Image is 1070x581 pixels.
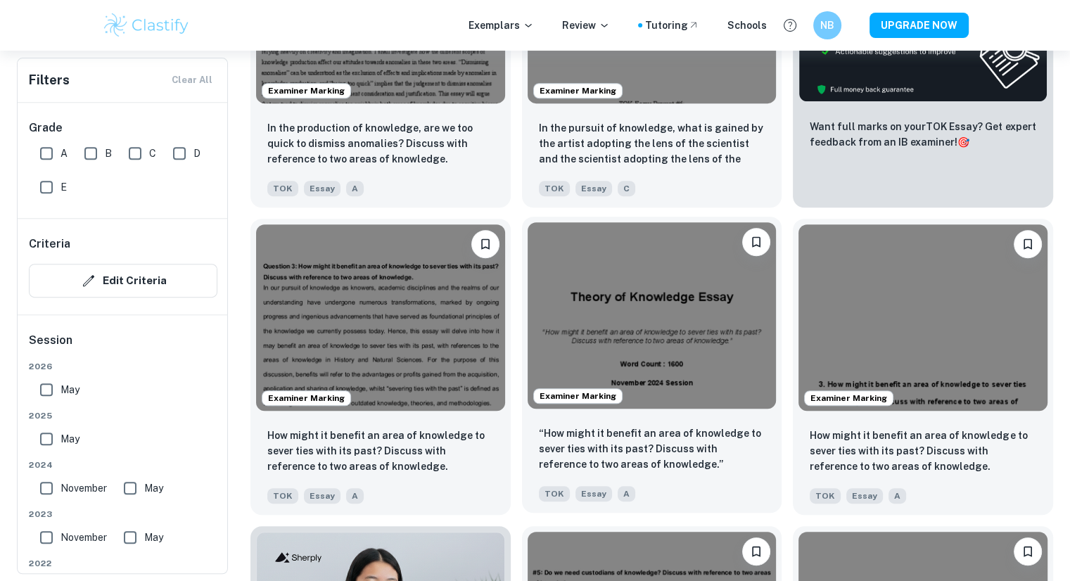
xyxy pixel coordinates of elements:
[846,488,883,504] span: Essay
[149,146,156,161] span: C
[102,11,191,39] img: Clastify logo
[742,537,770,566] button: Bookmark
[810,488,841,504] span: TOK
[60,530,107,545] span: November
[778,13,802,37] button: Help and Feedback
[793,219,1053,515] a: Examiner MarkingBookmarkHow might it benefit an area of knowledge to sever ties with its past? Di...
[29,236,70,253] h6: Criteria
[889,488,906,504] span: A
[870,13,969,38] button: UPGRADE NOW
[262,392,350,404] span: Examiner Marking
[805,392,893,404] span: Examiner Marking
[1014,230,1042,258] button: Bookmark
[60,431,79,447] span: May
[346,488,364,504] span: A
[267,428,494,474] p: How might it benefit an area of knowledge to sever ties with its past? Discuss with reference to ...
[29,557,217,570] span: 2022
[471,230,499,258] button: Bookmark
[256,224,505,411] img: TOK Essay example thumbnail: How might it benefit an area of knowledg
[29,508,217,521] span: 2023
[575,181,612,196] span: Essay
[193,146,200,161] span: D
[304,181,340,196] span: Essay
[957,136,969,148] span: 🎯
[262,84,350,97] span: Examiner Marking
[144,480,163,496] span: May
[144,530,163,545] span: May
[534,390,622,402] span: Examiner Marking
[250,219,511,515] a: Examiner MarkingBookmarkHow might it benefit an area of knowledge to sever ties with its past? Di...
[810,428,1036,474] p: How might it benefit an area of knowledge to sever ties with its past? Discuss with reference to ...
[575,486,612,502] span: Essay
[810,119,1036,150] p: Want full marks on your TOK Essay ? Get expert feedback from an IB examiner!
[618,181,635,196] span: C
[60,382,79,397] span: May
[618,486,635,502] span: A
[534,84,622,97] span: Examiner Marking
[29,332,217,360] h6: Session
[304,488,340,504] span: Essay
[60,179,67,195] span: E
[29,70,70,90] h6: Filters
[267,181,298,196] span: TOK
[813,11,841,39] button: NB
[742,228,770,256] button: Bookmark
[539,120,765,168] p: In the pursuit of knowledge, what is gained by the artist adopting the lens of the scientist and ...
[105,146,112,161] span: B
[469,18,534,33] p: Exemplars
[522,219,782,515] a: Examiner MarkingBookmark“How might it benefit an area of knowledge to sever ties with its past? D...
[539,486,570,502] span: TOK
[819,18,835,33] h6: NB
[29,120,217,136] h6: Grade
[727,18,767,33] a: Schools
[267,120,494,167] p: In the production of knowledge, are we too quick to dismiss anomalies? Discuss with reference to ...
[528,222,777,409] img: TOK Essay example thumbnail: “How might it benefit an area of knowled
[539,426,765,472] p: “How might it benefit an area of knowledge to sever ties with its past? Discuss with reference to...
[29,459,217,471] span: 2024
[267,488,298,504] span: TOK
[346,181,364,196] span: A
[645,18,699,33] a: Tutoring
[29,264,217,298] button: Edit Criteria
[29,360,217,373] span: 2026
[562,18,610,33] p: Review
[29,409,217,422] span: 2025
[1014,537,1042,566] button: Bookmark
[60,480,107,496] span: November
[539,181,570,196] span: TOK
[60,146,68,161] span: A
[798,224,1047,411] img: TOK Essay example thumbnail: How might it benefit an area of knowledg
